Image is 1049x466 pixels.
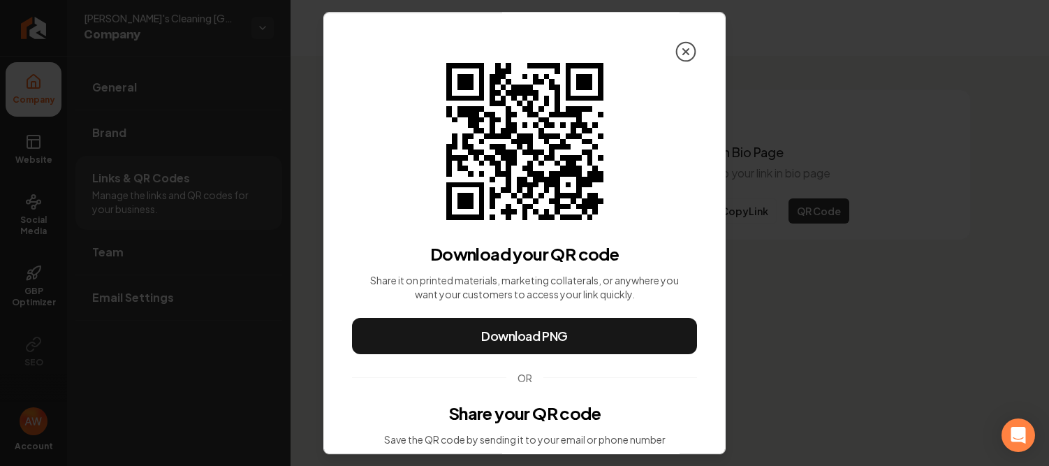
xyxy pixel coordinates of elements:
[518,371,532,385] span: OR
[481,326,568,346] span: Download PNG
[448,402,601,424] h3: Share your QR code
[430,242,619,265] h3: Download your QR code
[384,432,666,446] p: Save the QR code by sending it to your email or phone number
[352,318,697,354] button: Download PNG
[368,273,681,301] p: Share it on printed materials, marketing collaterals, or anywhere you want your customers to acce...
